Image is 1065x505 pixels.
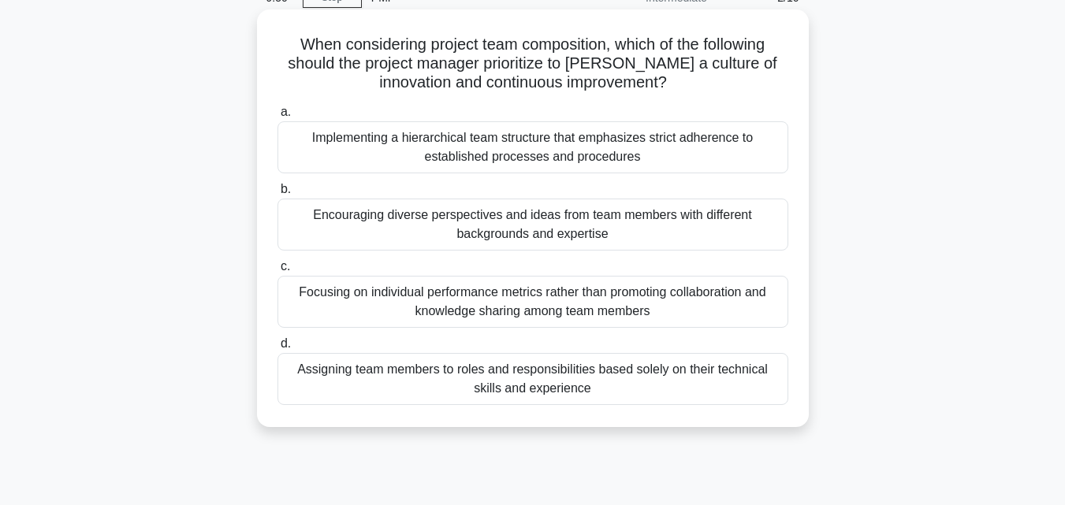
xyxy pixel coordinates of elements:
[277,276,788,328] div: Focusing on individual performance metrics rather than promoting collaboration and knowledge shar...
[277,199,788,251] div: Encouraging diverse perspectives and ideas from team members with different backgrounds and exper...
[277,353,788,405] div: Assigning team members to roles and responsibilities based solely on their technical skills and e...
[276,35,790,93] h5: When considering project team composition, which of the following should the project manager prio...
[281,182,291,195] span: b.
[281,105,291,118] span: a.
[277,121,788,173] div: Implementing a hierarchical team structure that emphasizes strict adherence to established proces...
[281,336,291,350] span: d.
[281,259,290,273] span: c.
